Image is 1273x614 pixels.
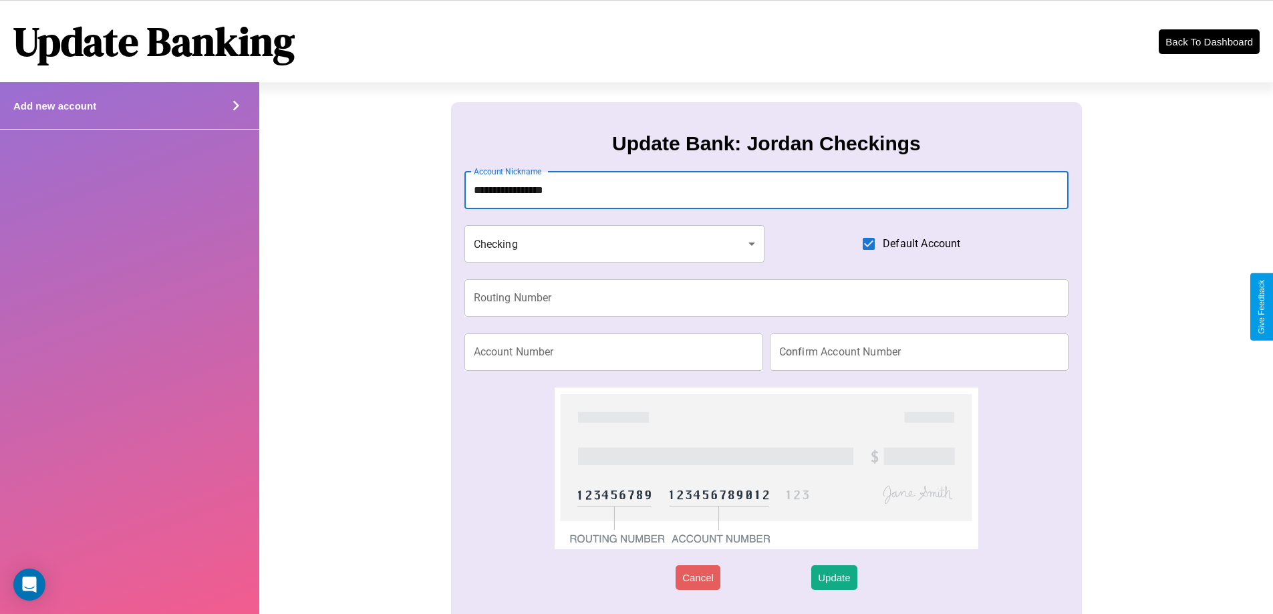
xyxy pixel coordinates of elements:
h4: Add new account [13,100,96,112]
button: Back To Dashboard [1159,29,1260,54]
div: Checking [464,225,765,263]
h1: Update Banking [13,14,295,69]
button: Update [811,565,857,590]
h3: Update Bank: Jordan Checkings [612,132,921,155]
img: check [555,388,978,549]
div: Give Feedback [1257,280,1266,334]
span: Default Account [883,236,960,252]
div: Open Intercom Messenger [13,569,45,601]
button: Cancel [676,565,720,590]
label: Account Nickname [474,166,542,177]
